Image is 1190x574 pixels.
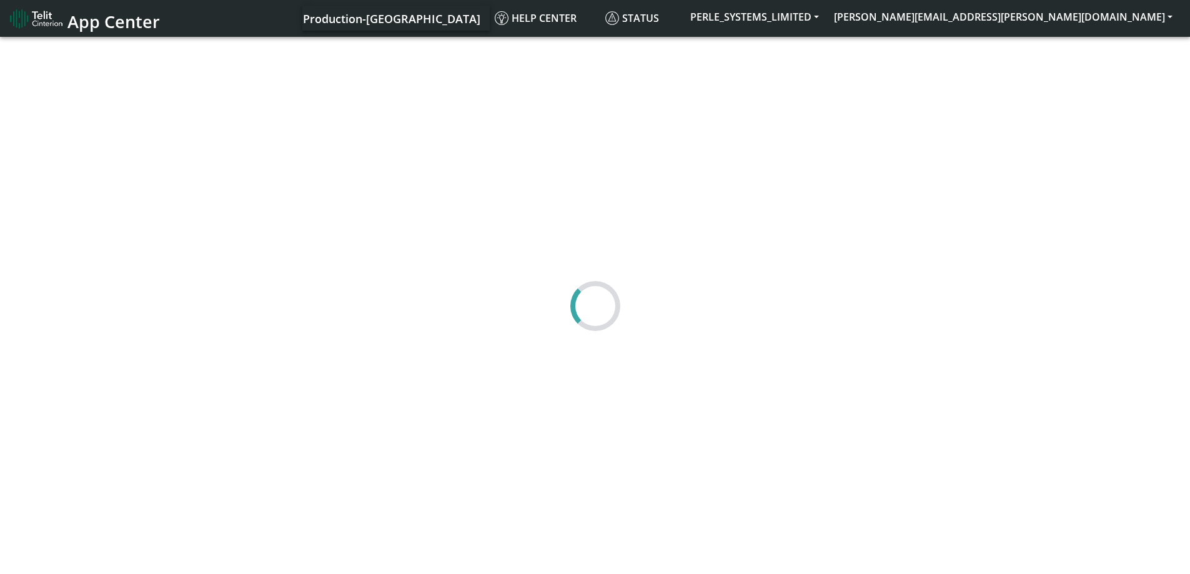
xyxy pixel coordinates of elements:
img: logo-telit-cinterion-gw-new.png [10,9,62,29]
a: App Center [10,5,158,32]
img: knowledge.svg [495,11,508,25]
span: Production-[GEOGRAPHIC_DATA] [303,11,480,26]
a: Your current platform instance [302,6,480,31]
span: App Center [67,10,160,33]
button: [PERSON_NAME][EMAIL_ADDRESS][PERSON_NAME][DOMAIN_NAME] [826,6,1180,28]
button: PERLE_SYSTEMS_LIMITED [683,6,826,28]
span: Status [605,11,659,25]
span: Help center [495,11,577,25]
img: status.svg [605,11,619,25]
a: Help center [490,6,600,31]
a: Status [600,6,683,31]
